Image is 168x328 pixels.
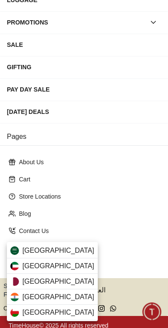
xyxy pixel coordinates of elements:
img: Qatar [10,277,19,286]
img: Kuwait [10,262,19,270]
span: [GEOGRAPHIC_DATA] [22,261,94,271]
span: [GEOGRAPHIC_DATA] [22,276,94,287]
img: Saudi Arabia [10,246,19,255]
img: India [10,293,19,301]
span: [GEOGRAPHIC_DATA] [22,307,94,318]
img: Oman [10,308,19,317]
span: [GEOGRAPHIC_DATA] [22,245,94,256]
div: Chat Widget [143,303,162,322]
span: [GEOGRAPHIC_DATA] [22,292,94,302]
